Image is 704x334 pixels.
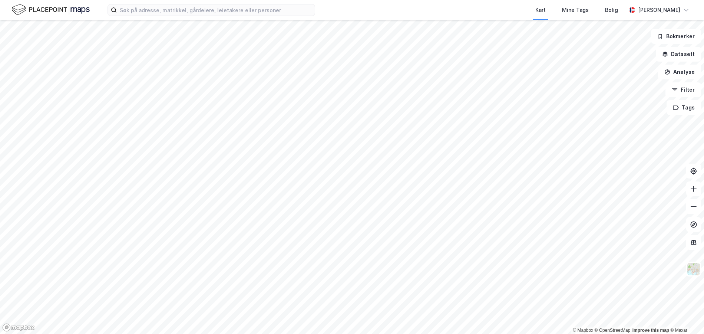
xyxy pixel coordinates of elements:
[632,328,669,333] a: Improve this map
[665,82,701,97] button: Filter
[595,328,631,333] a: OpenStreetMap
[667,100,701,115] button: Tags
[562,6,589,14] div: Mine Tags
[687,262,701,276] img: Z
[656,47,701,62] button: Datasett
[12,3,90,16] img: logo.f888ab2527a4732fd821a326f86c7f29.svg
[573,328,593,333] a: Mapbox
[651,29,701,44] button: Bokmerker
[667,298,704,334] iframe: Chat Widget
[605,6,618,14] div: Bolig
[535,6,546,14] div: Kart
[638,6,680,14] div: [PERSON_NAME]
[667,298,704,334] div: Kontrollprogram for chat
[117,4,315,16] input: Søk på adresse, matrikkel, gårdeiere, leietakere eller personer
[2,323,35,332] a: Mapbox homepage
[658,65,701,79] button: Analyse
